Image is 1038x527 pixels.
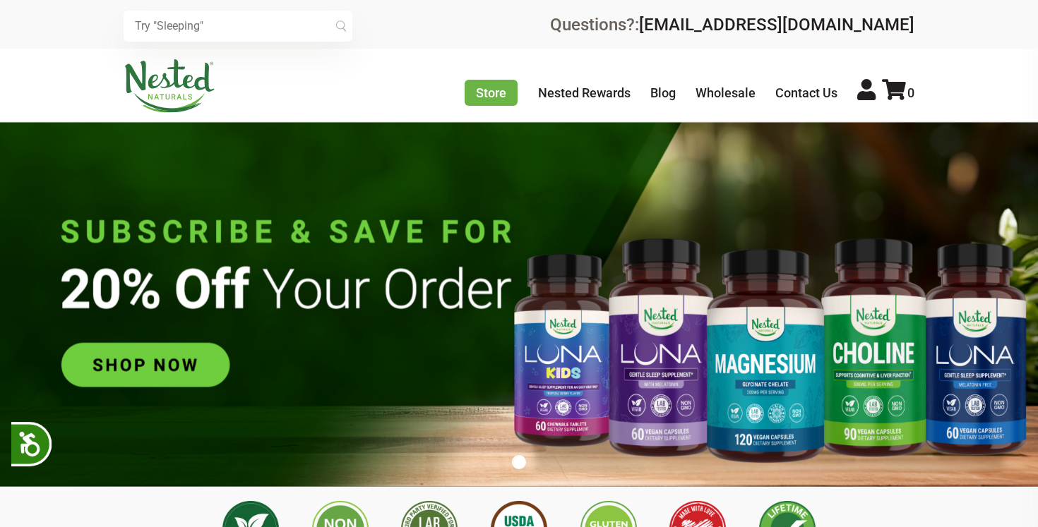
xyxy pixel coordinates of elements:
a: Blog [650,85,676,100]
a: [EMAIL_ADDRESS][DOMAIN_NAME] [639,15,914,35]
div: Questions?: [550,16,914,33]
input: Try "Sleeping" [124,11,352,42]
a: Nested Rewards [538,85,631,100]
a: Contact Us [775,85,837,100]
button: 1 of 1 [512,455,526,469]
a: 0 [882,85,914,100]
a: Store [465,80,518,106]
a: Wholesale [696,85,756,100]
img: Nested Naturals [124,59,215,113]
span: 0 [907,85,914,100]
